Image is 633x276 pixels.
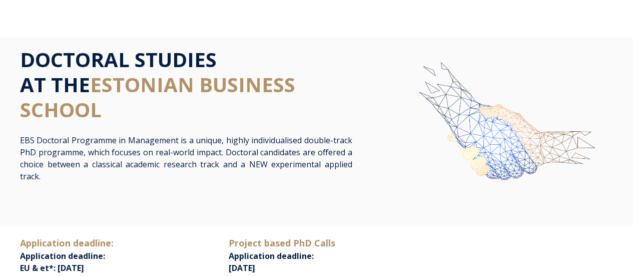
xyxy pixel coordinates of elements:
span: EU & et*: [DATE] [20,262,84,273]
span: [DATE] [229,262,255,273]
h1: DOCTORAL STUDIES AT THE [20,47,352,122]
img: img-ebs-hand [385,47,613,223]
span: Application deadline: [20,250,105,261]
span: Project based PhD Calls [229,237,335,249]
span: ESTONIAN BUSINESS SCHOOL [20,71,295,123]
p: EBS Doctoral Programme in Management is a unique, highly individualised double-track PhD programm... [20,134,352,182]
span: Application deadline: [20,237,114,249]
span: Application deadline: [229,238,335,261]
